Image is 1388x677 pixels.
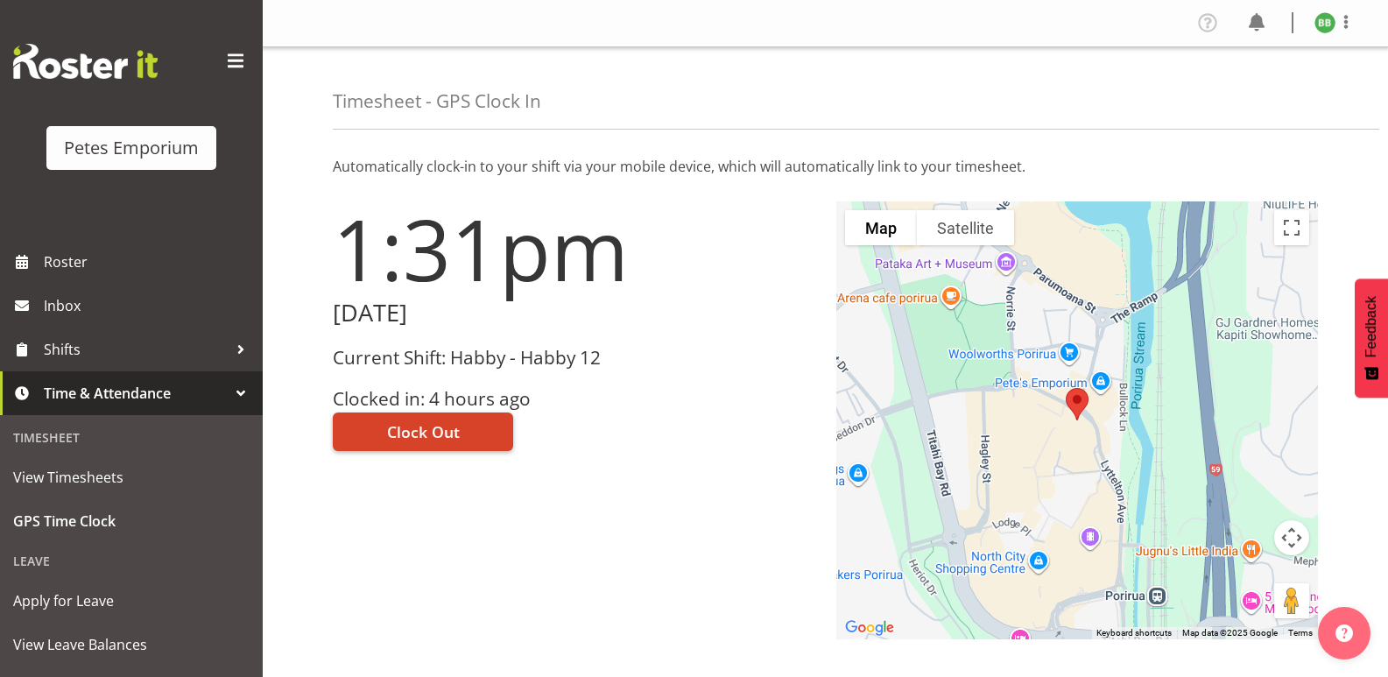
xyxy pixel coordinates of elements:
[13,464,250,490] span: View Timesheets
[333,91,541,111] h4: Timesheet - GPS Clock In
[4,579,258,623] a: Apply for Leave
[4,543,258,579] div: Leave
[1274,583,1309,618] button: Drag Pegman onto the map to open Street View
[333,389,815,409] h3: Clocked in: 4 hours ago
[1274,520,1309,555] button: Map camera controls
[4,455,258,499] a: View Timesheets
[4,499,258,543] a: GPS Time Clock
[44,293,254,319] span: Inbox
[333,156,1318,177] p: Automatically clock-in to your shift via your mobile device, which will automatically link to you...
[1096,627,1172,639] button: Keyboard shortcuts
[4,623,258,666] a: View Leave Balances
[333,201,815,296] h1: 1:31pm
[917,210,1014,245] button: Show satellite imagery
[333,300,815,327] h2: [DATE]
[13,44,158,79] img: Rosterit website logo
[333,348,815,368] h3: Current Shift: Habby - Habby 12
[841,617,898,639] img: Google
[13,631,250,658] span: View Leave Balances
[64,135,199,161] div: Petes Emporium
[1314,12,1335,33] img: beena-bist9974.jpg
[13,508,250,534] span: GPS Time Clock
[1274,210,1309,245] button: Toggle fullscreen view
[1335,624,1353,642] img: help-xxl-2.png
[4,420,258,455] div: Timesheet
[44,336,228,363] span: Shifts
[44,249,254,275] span: Roster
[841,617,898,639] a: Open this area in Google Maps (opens a new window)
[1182,628,1278,638] span: Map data ©2025 Google
[1363,296,1379,357] span: Feedback
[845,210,917,245] button: Show street map
[387,420,460,443] span: Clock Out
[44,380,228,406] span: Time & Attendance
[1288,628,1313,638] a: Terms (opens in new tab)
[13,588,250,614] span: Apply for Leave
[333,413,513,451] button: Clock Out
[1355,279,1388,398] button: Feedback - Show survey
